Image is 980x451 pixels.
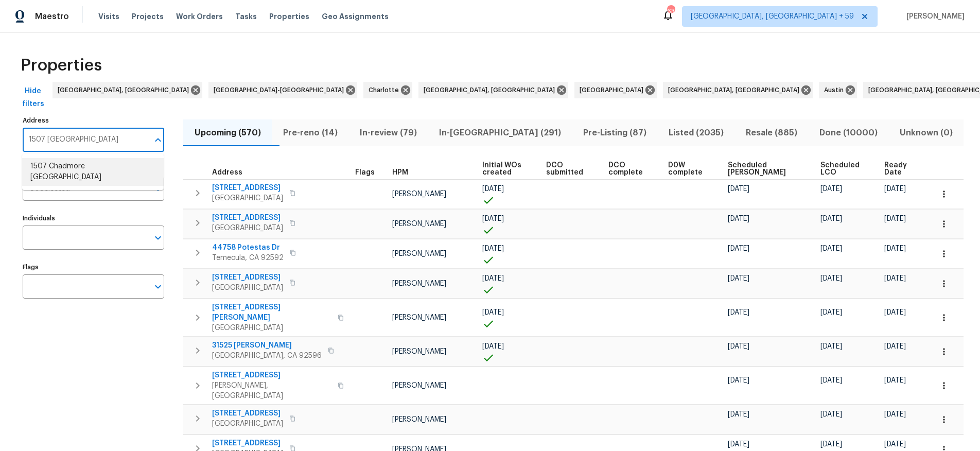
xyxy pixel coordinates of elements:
div: Charlotte [363,82,412,98]
span: [DATE] [728,441,749,448]
span: Pre-Listing (87) [578,126,651,140]
span: [GEOGRAPHIC_DATA] [212,283,283,293]
span: Address [212,169,242,176]
span: Tasks [235,13,257,20]
span: [GEOGRAPHIC_DATA]-[GEOGRAPHIC_DATA] [214,85,348,95]
div: Austin [819,82,857,98]
span: [DATE] [820,343,842,350]
span: [PERSON_NAME] [902,11,965,22]
button: Open [151,280,165,294]
span: 44758 Potestas Dr [212,242,284,253]
span: [DATE] [884,215,906,222]
span: [DATE] [884,309,906,316]
span: Resale (885) [741,126,802,140]
span: [PERSON_NAME] [392,314,446,321]
span: [PERSON_NAME] [392,250,446,257]
span: [DATE] [482,215,504,222]
span: [DATE] [820,377,842,384]
span: [GEOGRAPHIC_DATA], [GEOGRAPHIC_DATA] [58,85,193,95]
div: [GEOGRAPHIC_DATA]-[GEOGRAPHIC_DATA] [208,82,357,98]
span: [GEOGRAPHIC_DATA], [GEOGRAPHIC_DATA] [424,85,559,95]
span: [GEOGRAPHIC_DATA], [GEOGRAPHIC_DATA] + 59 [691,11,854,22]
span: [STREET_ADDRESS][PERSON_NAME] [212,302,331,323]
span: Listed (2035) [663,126,728,140]
span: Initial WOs created [482,162,529,176]
span: Maestro [35,11,69,22]
span: [DATE] [728,275,749,282]
label: Individuals [23,215,164,221]
span: HPM [392,169,408,176]
span: [PERSON_NAME], [GEOGRAPHIC_DATA] [212,380,331,401]
span: [GEOGRAPHIC_DATA], [GEOGRAPHIC_DATA] [668,85,803,95]
span: Scheduled LCO [820,162,867,176]
span: Temecula, CA 92592 [212,253,284,263]
span: Properties [269,11,309,22]
li: 1507 Chadmore [GEOGRAPHIC_DATA] [22,158,164,186]
span: [DATE] [884,275,906,282]
span: Hide filters [21,85,45,110]
div: [GEOGRAPHIC_DATA] [574,82,657,98]
span: 31525 [PERSON_NAME] [212,340,322,351]
span: [GEOGRAPHIC_DATA] [212,223,283,233]
span: [DATE] [482,245,504,252]
span: In-review (79) [355,126,422,140]
span: Upcoming (570) [189,126,266,140]
span: Pre-reno (14) [278,126,342,140]
span: [PERSON_NAME] [392,280,446,287]
span: [DATE] [820,215,842,222]
span: [STREET_ADDRESS] [212,213,283,223]
span: Charlotte [369,85,403,95]
span: In-[GEOGRAPHIC_DATA] (291) [434,126,566,140]
span: Work Orders [176,11,223,22]
span: [GEOGRAPHIC_DATA] [580,85,647,95]
span: [GEOGRAPHIC_DATA] [212,323,331,333]
span: [GEOGRAPHIC_DATA] [212,193,283,203]
span: [DATE] [728,245,749,252]
span: Done (10000) [814,126,882,140]
span: Austin [824,85,848,95]
span: [STREET_ADDRESS] [212,408,283,419]
span: [STREET_ADDRESS] [212,183,283,193]
span: [DATE] [728,343,749,350]
span: [DATE] [884,185,906,193]
span: [DATE] [482,343,504,350]
span: [DATE] [820,411,842,418]
button: Close [151,133,165,147]
label: Address [23,117,164,124]
span: [DATE] [728,215,749,222]
span: Ready Date [884,162,915,176]
div: [GEOGRAPHIC_DATA], [GEOGRAPHIC_DATA] [418,82,568,98]
span: [DATE] [884,343,906,350]
button: Open [151,231,165,245]
span: [GEOGRAPHIC_DATA] [212,419,283,429]
span: Properties [21,60,102,71]
span: [DATE] [820,309,842,316]
span: [PERSON_NAME] [392,190,446,198]
span: [STREET_ADDRESS] [212,272,283,283]
span: Projects [132,11,164,22]
span: [PERSON_NAME] [392,348,446,355]
div: [GEOGRAPHIC_DATA], [GEOGRAPHIC_DATA] [52,82,202,98]
span: Scheduled [PERSON_NAME] [728,162,803,176]
span: [DATE] [884,411,906,418]
label: Flags [23,264,164,270]
span: [DATE] [482,275,504,282]
span: [PERSON_NAME] [392,416,446,423]
span: [DATE] [820,441,842,448]
span: DCO complete [608,162,651,176]
span: [STREET_ADDRESS] [212,438,283,448]
span: [DATE] [728,411,749,418]
input: Search ... [23,128,149,152]
span: Flags [355,169,375,176]
span: [DATE] [820,275,842,282]
button: Hide filters [16,82,49,113]
span: D0W complete [668,162,710,176]
span: [GEOGRAPHIC_DATA], CA 92596 [212,351,322,361]
div: [GEOGRAPHIC_DATA], [GEOGRAPHIC_DATA] [663,82,813,98]
span: [DATE] [820,185,842,193]
span: [DATE] [820,245,842,252]
span: [PERSON_NAME] [392,382,446,389]
span: DCO submitted [546,162,591,176]
span: [DATE] [482,185,504,193]
div: 632 [667,6,674,16]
